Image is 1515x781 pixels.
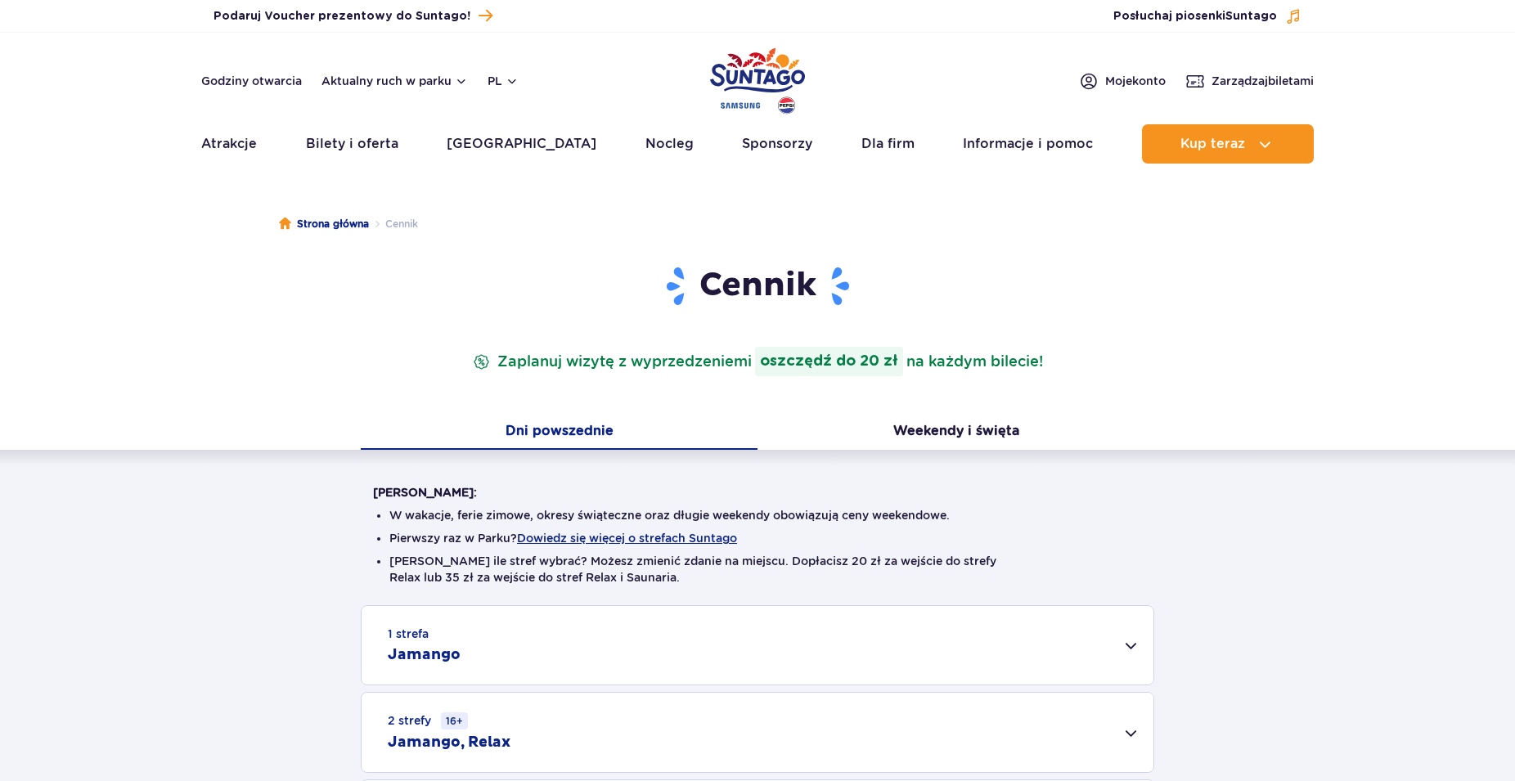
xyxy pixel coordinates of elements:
small: 2 strefy [388,712,468,729]
a: Informacje i pomoc [963,124,1093,164]
button: Dowiedz się więcej o strefach Suntago [517,532,737,545]
button: Kup teraz [1142,124,1314,164]
span: Podaruj Voucher prezentowy do Suntago! [214,8,470,25]
a: Sponsorzy [742,124,812,164]
a: Park of Poland [710,41,805,116]
h1: Cennik [373,265,1142,307]
button: Posłuchaj piosenkiSuntago [1113,8,1301,25]
p: Zaplanuj wizytę z wyprzedzeniem na każdym bilecie! [470,347,1046,376]
span: Posłuchaj piosenki [1113,8,1277,25]
a: Godziny otwarcia [201,73,302,89]
a: Podaruj Voucher prezentowy do Suntago! [214,5,492,27]
li: [PERSON_NAME] ile stref wybrać? Możesz zmienić zdanie na miejscu. Dopłacisz 20 zł za wejście do s... [389,553,1126,586]
li: Pierwszy raz w Parku? [389,530,1126,546]
span: Kup teraz [1180,137,1245,151]
a: Atrakcje [201,124,257,164]
span: Suntago [1225,11,1277,22]
span: Moje konto [1105,73,1166,89]
strong: [PERSON_NAME]: [373,486,477,499]
a: Dla firm [861,124,915,164]
a: [GEOGRAPHIC_DATA] [447,124,596,164]
small: 16+ [441,712,468,729]
button: Dni powszednie [361,415,757,450]
a: Bilety i oferta [306,124,398,164]
a: Strona główna [279,216,369,232]
button: pl [488,73,519,89]
a: Nocleg [645,124,694,164]
li: W wakacje, ferie zimowe, okresy świąteczne oraz długie weekendy obowiązują ceny weekendowe. [389,507,1126,523]
button: Aktualny ruch w parku [321,74,468,88]
strong: oszczędź do 20 zł [755,347,903,376]
h2: Jamango [388,645,461,665]
a: Mojekonto [1079,71,1166,91]
h2: Jamango, Relax [388,733,510,752]
li: Cennik [369,216,418,232]
button: Weekendy i święta [757,415,1154,450]
a: Zarządzajbiletami [1185,71,1314,91]
small: 1 strefa [388,626,429,642]
span: Zarządzaj biletami [1212,73,1314,89]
